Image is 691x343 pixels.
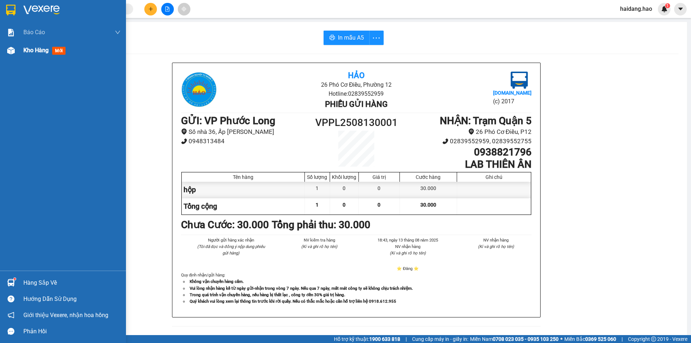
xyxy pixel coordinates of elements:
strong: Quý khách vui lòng xem lại thông tin trước khi rời quầy. Nếu có thắc mắc hoặc cần hỗ trợ liên hệ ... [190,299,396,304]
span: 1 [316,202,319,208]
img: logo.jpg [511,72,528,89]
span: 30.000 [420,202,436,208]
li: ⭐ Đăng ⭐ [372,265,443,272]
img: icon-new-feature [661,6,668,12]
span: question-circle [8,295,14,302]
sup: 1 [665,3,670,8]
img: logo-vxr [6,5,15,15]
span: down [115,30,121,35]
div: Giá trị [361,174,398,180]
div: Quy định nhận/gửi hàng : [181,272,532,304]
span: Tổng cộng [184,202,217,211]
img: warehouse-icon [7,279,15,286]
b: Phiếu gửi hàng [325,100,388,109]
span: file-add [165,6,170,12]
button: caret-down [674,3,687,15]
span: Báo cáo [23,28,45,37]
li: 26 Phó Cơ Điều, P12 [400,127,532,137]
b: NHẬN : Trạm Quận 5 [440,115,532,127]
strong: 0369 525 060 [585,336,616,342]
div: Phản hồi [23,326,121,337]
span: Hỗ trợ kỹ thuật: [334,335,400,343]
i: (Kí và ghi rõ họ tên) [478,244,514,249]
sup: 1 [14,278,16,280]
li: 18:43, ngày 13 tháng 08 năm 2025 [372,237,443,243]
span: 1 [666,3,669,8]
span: ⚪️ [560,338,563,340]
span: 0 [378,202,380,208]
li: 02839552959, 02839552755 [400,136,532,146]
i: (Kí và ghi rõ họ tên) [301,244,337,249]
span: plus [148,6,153,12]
li: Hotline: 02839552959 [67,27,301,36]
button: printerIn mẫu A5 [324,31,370,45]
div: Hàng sắp về [23,277,121,288]
i: (Tôi đã đọc và đồng ý nộp dung phiếu gửi hàng) [197,244,265,256]
div: 1 [305,182,330,198]
span: environment [181,128,187,135]
button: file-add [161,3,174,15]
b: Chưa Cước : 30.000 [181,219,269,231]
div: 30.000 [400,182,457,198]
span: more [370,33,383,42]
span: | [406,335,407,343]
div: Khối lượng [332,174,357,180]
div: Tên hàng [184,174,303,180]
strong: Không vận chuyển hàng cấm. [190,279,244,284]
b: Hảo [348,71,365,80]
div: Số lượng [307,174,328,180]
span: phone [442,138,448,144]
div: Hướng dẫn sử dụng [23,294,121,304]
span: phone [181,138,187,144]
div: Ghi chú [459,174,529,180]
h1: VPPL2508130001 [312,115,400,131]
li: 26 Phó Cơ Điều, Phường 12 [67,18,301,27]
b: GỬI : VP Phước Long [9,52,103,64]
li: Số nhà 36, Ấp [PERSON_NAME] [181,127,312,137]
h1: LAB THIÊN ÂN [400,158,532,171]
li: Người gửi hàng xác nhận [195,237,267,243]
li: Hotline: 02839552959 [239,89,473,98]
li: NV nhận hàng [461,237,532,243]
b: GỬI : VP Phước Long [181,115,275,127]
span: | [622,335,623,343]
li: NV nhận hàng [372,243,443,250]
span: mới [52,47,66,55]
img: solution-icon [7,29,15,36]
li: (c) 2017 [493,97,532,106]
span: In mẫu A5 [338,33,364,42]
img: logo.jpg [9,9,45,45]
div: hộp [182,182,305,198]
span: Kho hàng [23,47,49,54]
li: 0948313484 [181,136,312,146]
div: Cước hàng [402,174,455,180]
button: aim [178,3,190,15]
strong: Trong quá trình vận chuyển hàng, nếu hàng bị thất lạc , công ty đền 30% giá trị hàng. [190,292,345,297]
button: plus [144,3,157,15]
span: haidang.hao [614,4,658,13]
span: printer [329,35,335,41]
span: message [8,328,14,335]
span: Miền Bắc [564,335,616,343]
b: [DOMAIN_NAME] [493,90,532,96]
div: 0 [359,182,400,198]
span: Miền Nam [470,335,559,343]
span: environment [468,128,474,135]
strong: Vui lòng nhận hàng kể từ ngày gửi-nhận trong vòng 7 ngày. Nếu qua 7 ngày, mất mát công ty sẽ khôn... [190,286,413,291]
strong: 1900 633 818 [369,336,400,342]
div: 0 [330,182,359,198]
span: Cung cấp máy in - giấy in: [412,335,468,343]
button: more [369,31,384,45]
span: 0 [343,202,345,208]
img: warehouse-icon [7,47,15,54]
b: Tổng phải thu: 30.000 [272,219,370,231]
span: caret-down [677,6,684,12]
li: 26 Phó Cơ Điều, Phường 12 [239,80,473,89]
span: Giới thiệu Vexere, nhận hoa hồng [23,311,108,320]
span: notification [8,312,14,319]
span: copyright [651,337,656,342]
span: aim [181,6,186,12]
strong: 0708 023 035 - 0935 103 250 [493,336,559,342]
h1: 0938821796 [400,146,532,158]
img: logo.jpg [181,72,217,108]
